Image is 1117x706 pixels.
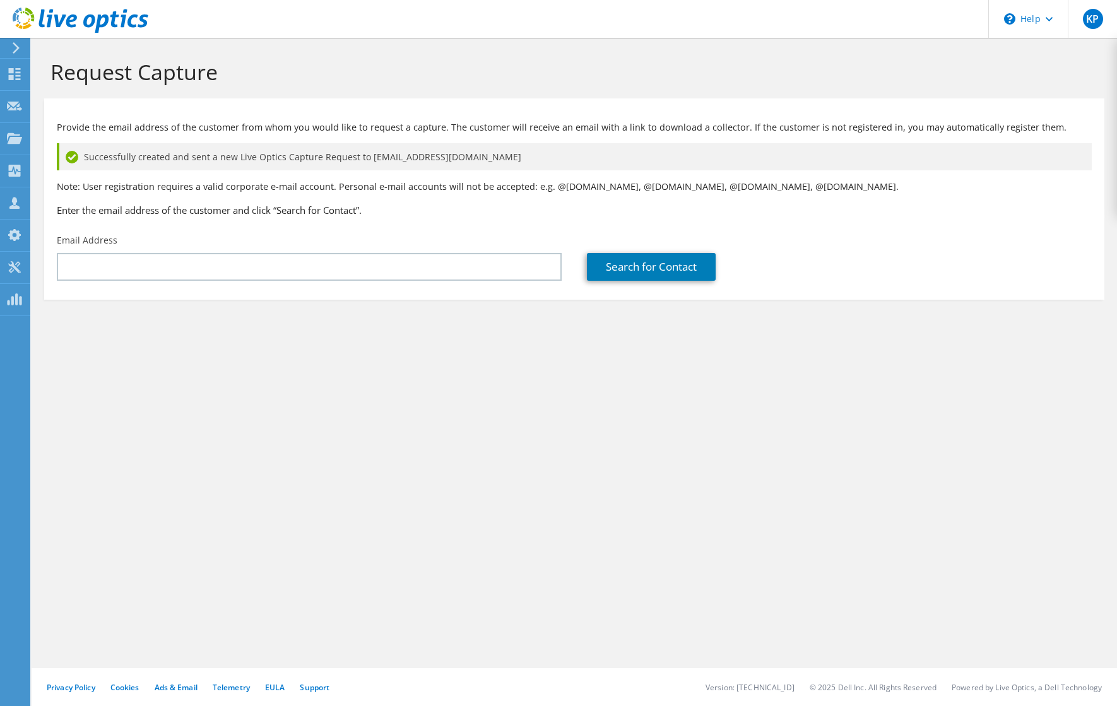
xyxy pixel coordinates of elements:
[57,234,117,247] label: Email Address
[110,682,139,693] a: Cookies
[47,682,95,693] a: Privacy Policy
[155,682,198,693] a: Ads & Email
[810,682,937,693] li: © 2025 Dell Inc. All Rights Reserved
[57,180,1092,194] p: Note: User registration requires a valid corporate e-mail account. Personal e-mail accounts will ...
[57,203,1092,217] h3: Enter the email address of the customer and click “Search for Contact”.
[213,682,250,693] a: Telemetry
[265,682,285,693] a: EULA
[952,682,1102,693] li: Powered by Live Optics, a Dell Technology
[84,150,521,164] span: Successfully created and sent a new Live Optics Capture Request to [EMAIL_ADDRESS][DOMAIN_NAME]
[57,121,1092,134] p: Provide the email address of the customer from whom you would like to request a capture. The cust...
[587,253,716,281] a: Search for Contact
[300,682,329,693] a: Support
[706,682,795,693] li: Version: [TECHNICAL_ID]
[1083,9,1103,29] span: KP
[1004,13,1015,25] svg: \n
[50,59,1092,85] h1: Request Capture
